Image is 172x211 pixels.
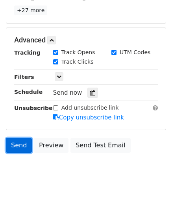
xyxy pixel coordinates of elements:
a: Send [6,138,32,153]
a: +27 more [14,6,47,15]
a: Preview [34,138,68,153]
strong: Filters [14,74,34,80]
span: Send now [53,89,82,96]
strong: Tracking [14,50,41,56]
label: Add unsubscribe link [61,104,119,112]
label: UTM Codes [120,48,150,57]
strong: Unsubscribe [14,105,53,111]
label: Track Clicks [61,58,94,66]
strong: Schedule [14,89,43,95]
label: Track Opens [61,48,95,57]
a: Copy unsubscribe link [53,114,124,121]
a: Send Test Email [70,138,130,153]
h5: Advanced [14,36,158,44]
iframe: Chat Widget [133,173,172,211]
